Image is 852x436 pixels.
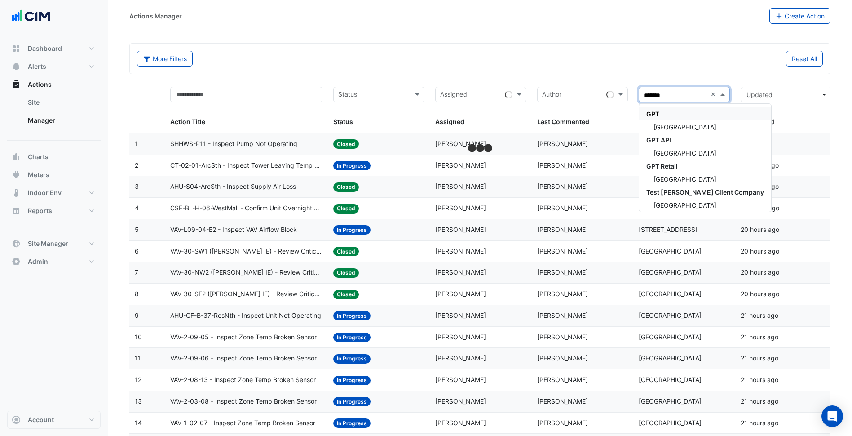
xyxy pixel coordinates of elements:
button: Admin [7,253,101,271]
app-icon: Meters [12,170,21,179]
span: Dashboard [28,44,62,53]
span: [PERSON_NAME] [435,226,486,233]
span: 7 [135,268,138,276]
span: Test [PERSON_NAME] Client Company [646,188,764,196]
span: VAV-2-03-08 - Inspect Zone Temp Broken Sensor [170,396,317,407]
span: [GEOGRAPHIC_DATA] [653,201,716,209]
span: 10 [135,333,142,341]
span: AHU-GF-B-37-ResNth - Inspect Unit Not Operating [170,311,321,321]
span: Indoor Env [28,188,62,197]
span: In Progress [333,225,371,235]
span: Clear [711,89,718,100]
span: 4 [135,204,139,212]
app-icon: Site Manager [12,239,21,248]
span: Closed [333,204,359,214]
span: In Progress [333,333,371,342]
span: [GEOGRAPHIC_DATA] [639,247,702,255]
button: Indoor Env [7,184,101,202]
button: More Filters [137,51,193,67]
span: [PERSON_NAME] [435,333,486,341]
span: [GEOGRAPHIC_DATA] [653,149,716,157]
span: [PERSON_NAME] [537,247,588,255]
span: Closed [333,182,359,192]
span: Closed [333,290,359,299]
span: 2025-10-08T11:33:19.931 [741,419,778,427]
span: [PERSON_NAME] [435,182,486,190]
span: VAV-30-SW1 ([PERSON_NAME] IE) - Review Critical Sensor Outside Range [170,246,322,257]
span: [PERSON_NAME] [537,419,588,427]
span: 6 [135,247,139,255]
span: GPT [646,110,659,118]
span: In Progress [333,397,371,406]
span: 2025-10-08T11:33:38.605 [741,376,778,383]
span: [PERSON_NAME] [435,354,486,362]
span: Closed [333,268,359,278]
span: 1 [135,140,138,147]
button: Alerts [7,58,101,76]
span: [GEOGRAPHIC_DATA] [639,376,702,383]
a: Manager [21,111,101,129]
span: Closed [333,139,359,149]
span: Admin [28,257,48,266]
button: Updated [741,87,832,102]
button: Site Manager [7,235,101,253]
span: [PERSON_NAME] [537,333,588,341]
span: In Progress [333,161,371,170]
span: Meters [28,170,49,179]
button: Account [7,411,101,429]
span: [PERSON_NAME] [435,268,486,276]
span: 8 [135,290,139,298]
span: [GEOGRAPHIC_DATA] [639,397,702,405]
button: Reports [7,202,101,220]
span: Action Title [170,118,205,125]
span: [PERSON_NAME] [537,290,588,298]
span: In Progress [333,418,371,428]
span: [PERSON_NAME] [435,311,486,319]
div: Actions [7,93,101,133]
span: 2025-10-08T11:34:06.474 [741,333,778,341]
span: [PERSON_NAME] [435,161,486,169]
span: In Progress [333,354,371,364]
span: Status [333,118,353,125]
button: Create Action [769,8,831,24]
span: [PERSON_NAME] [435,376,486,383]
app-icon: Indoor Env [12,188,21,197]
span: Reports [28,206,52,215]
span: VAV-L09-04-E2 - Inspect VAV Airflow Block [170,225,297,235]
span: [PERSON_NAME] [435,204,486,212]
span: In Progress [333,376,371,385]
span: Site Manager [28,239,68,248]
span: VAV-1-02-07 - Inspect Zone Temp Broken Sensor [170,418,315,428]
span: 2025-10-08T11:44:42.133 [741,247,779,255]
span: Last Commented [537,118,589,125]
span: 3 [135,182,139,190]
div: Open Intercom Messenger [821,405,843,427]
span: [PERSON_NAME] [435,419,486,427]
img: Company Logo [11,7,51,25]
span: 13 [135,397,142,405]
button: Dashboard [7,40,101,58]
span: [PERSON_NAME] [537,268,588,276]
span: [PERSON_NAME] [537,376,588,383]
span: CT-02-01-ArcSth - Inspect Tower Leaving Temp Broken Sensor [170,160,322,171]
span: 9 [135,311,139,319]
span: [GEOGRAPHIC_DATA] [639,333,702,341]
span: [PERSON_NAME] [537,204,588,212]
span: GPT Retail [646,162,678,170]
span: [GEOGRAPHIC_DATA] [639,354,702,362]
span: [STREET_ADDRESS] [639,226,697,233]
a: Site [21,93,101,111]
span: 14 [135,419,142,427]
span: [PERSON_NAME] [435,140,486,147]
app-icon: Charts [12,152,21,161]
span: [PERSON_NAME] [435,290,486,298]
app-icon: Alerts [12,62,21,71]
span: [GEOGRAPHIC_DATA] [639,311,702,319]
span: [PERSON_NAME] [435,247,486,255]
span: CSF-BL-H-06-WestMall - Confirm Unit Overnight Operation (Energy Waste) [170,203,322,214]
span: Actions [28,80,52,89]
span: [PERSON_NAME] [537,161,588,169]
span: GPT API [646,136,671,144]
div: Actions Manager [129,11,182,21]
span: [PERSON_NAME] [537,397,588,405]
